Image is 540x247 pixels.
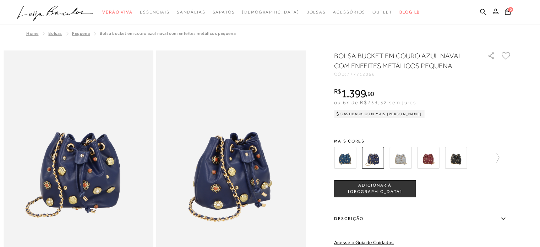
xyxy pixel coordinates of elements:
a: Home [26,31,38,36]
span: [DEMOGRAPHIC_DATA] [242,10,299,15]
span: Essenciais [140,10,170,15]
span: 0 [508,7,513,12]
a: categoryNavScreenReaderText [212,6,235,19]
span: 90 [367,90,374,97]
img: BOLSA BUCKET EM COURO MARSALA COM ENFEITES METÁLICOS PEQUENA [417,147,439,169]
span: Sandálias [177,10,205,15]
a: categoryNavScreenReaderText [140,6,170,19]
span: ou 6x de R$233,32 sem juros [334,100,416,105]
h1: BOLSA BUCKET EM COURO AZUL NAVAL COM ENFEITES METÁLICOS PEQUENA [334,51,467,71]
img: BOLSA BUCKET EM COURO AZUL NAVAL COM ENFEITES METÁLICOS PEQUENA [362,147,384,169]
img: BOLSA BUCKET EM COURO AZUL DENIM COM ENFEITES METÁLICOS PEQUENA [334,147,356,169]
a: Bolsas [48,31,62,36]
span: 1.399 [341,87,366,100]
a: noSubCategoriesText [242,6,299,19]
a: Acesse o Guia de Cuidados [334,240,394,245]
a: categoryNavScreenReaderText [333,6,365,19]
span: BLOG LB [399,10,420,15]
span: 777712056 [347,72,375,77]
img: BOLSA BUCKET EM COURO PRETO COM ENFEITES METÁLICOS PEQUENA [445,147,467,169]
span: Sapatos [212,10,235,15]
i: , [366,91,374,97]
button: ADICIONAR À [GEOGRAPHIC_DATA] [334,180,416,197]
a: categoryNavScreenReaderText [372,6,392,19]
a: categoryNavScreenReaderText [102,6,133,19]
span: ADICIONAR À [GEOGRAPHIC_DATA] [334,182,415,195]
label: Descrição [334,209,512,229]
span: Bolsas [306,10,326,15]
span: Acessórios [333,10,365,15]
a: categoryNavScreenReaderText [177,6,205,19]
a: Pequena [72,31,90,36]
span: BOLSA BUCKET EM COURO AZUL NAVAL COM ENFEITES METÁLICOS PEQUENA [100,31,236,36]
span: Outlet [372,10,392,15]
a: BLOG LB [399,6,420,19]
i: R$ [334,88,341,95]
img: BOLSA BUCKET EM COURO CINZA ESTANHO COM ENFEITES METÁLICOS PEQUENA [389,147,411,169]
button: 0 [503,8,513,17]
a: categoryNavScreenReaderText [306,6,326,19]
span: Verão Viva [102,10,133,15]
span: Mais cores [334,139,512,143]
div: CÓD: [334,72,476,76]
div: Cashback com Mais [PERSON_NAME] [334,110,425,118]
